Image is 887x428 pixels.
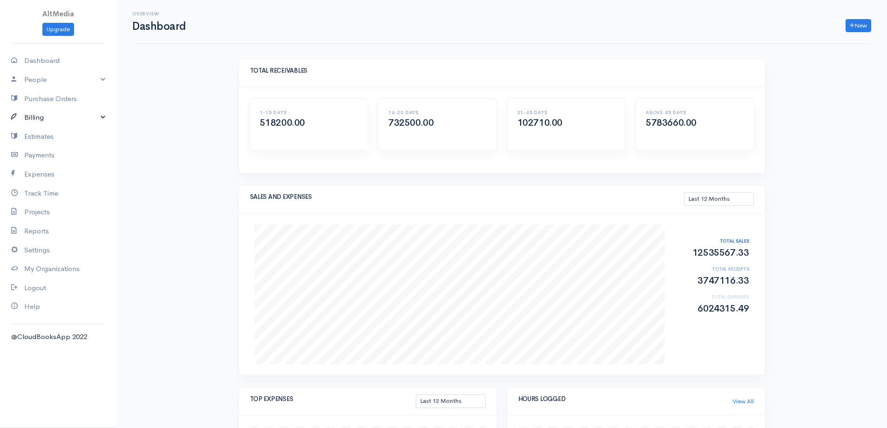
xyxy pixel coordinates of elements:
span: 732500.00 [388,117,433,129]
div: @CloudBooksApp 2022 [11,332,105,342]
span: 5783660.00 [646,117,697,129]
h6: TOTAL RECEIPTS [674,266,749,272]
h2: 3747116.33 [674,276,749,286]
h6: 1-15 DAYS [260,110,358,115]
a: New [846,19,871,33]
h5: SALES AND EXPENSES [250,194,684,200]
h6: TOTAL EXPENSES [674,294,749,299]
h6: 16-30 DAYS [388,110,487,115]
h6: Overview [132,11,186,16]
span: 102710.00 [517,117,562,129]
span: 518200.00 [260,117,305,129]
h2: 6024315.49 [674,304,749,314]
h1: Dashboard [132,20,186,32]
h5: TOTAL RECEIVABLES [250,68,754,74]
h6: ABOVE 45 DAYS [646,110,744,115]
a: View All [732,397,754,406]
h2: 12535567.33 [674,248,749,258]
h5: TOP EXPENSES [250,396,416,402]
a: Upgrade [42,23,74,36]
h6: 31-45 DAYS [517,110,616,115]
h5: HOURS LOGGED [518,396,732,402]
span: AltMedia [42,9,74,18]
h6: TOTAL SALES [674,238,749,244]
